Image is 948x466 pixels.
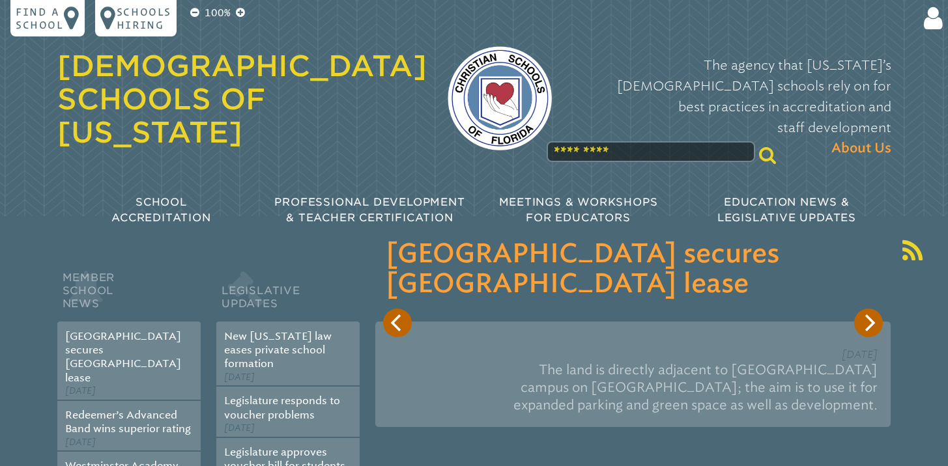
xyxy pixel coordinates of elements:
span: School Accreditation [111,196,210,224]
a: New [US_STATE] law eases private school formation [224,330,332,370]
a: Redeemer’s Advanced Band wins superior rating [65,409,191,435]
button: Next [854,308,883,337]
button: Previous [383,308,412,337]
a: [GEOGRAPHIC_DATA] secures [GEOGRAPHIC_DATA] lease [65,330,181,384]
img: csf-logo-web-colors.png [448,46,552,150]
span: Education News & Legislative Updates [717,196,856,224]
a: Legislature responds to voucher problems [224,394,340,420]
a: [DEMOGRAPHIC_DATA] Schools of [US_STATE] [57,49,427,149]
span: [DATE] [224,372,255,383]
p: The agency that [US_STATE]’s [DEMOGRAPHIC_DATA] schools rely on for best practices in accreditati... [573,55,891,159]
span: Professional Development & Teacher Certification [274,196,465,224]
p: The land is directly adjacent to [GEOGRAPHIC_DATA] campus on [GEOGRAPHIC_DATA]; the aim is to use... [388,356,878,418]
h2: Member School News [57,268,201,322]
span: [DATE] [65,385,96,396]
span: [DATE] [65,437,96,448]
p: 100% [202,5,233,21]
h2: Legislative Updates [216,268,360,322]
p: Schools Hiring [117,5,171,31]
span: Meetings & Workshops for Educators [499,196,658,224]
span: [DATE] [842,348,878,361]
p: Find a school [16,5,64,31]
span: [DATE] [224,422,255,433]
h3: [GEOGRAPHIC_DATA] secures [GEOGRAPHIC_DATA] lease [386,240,880,299]
span: About Us [831,138,891,159]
